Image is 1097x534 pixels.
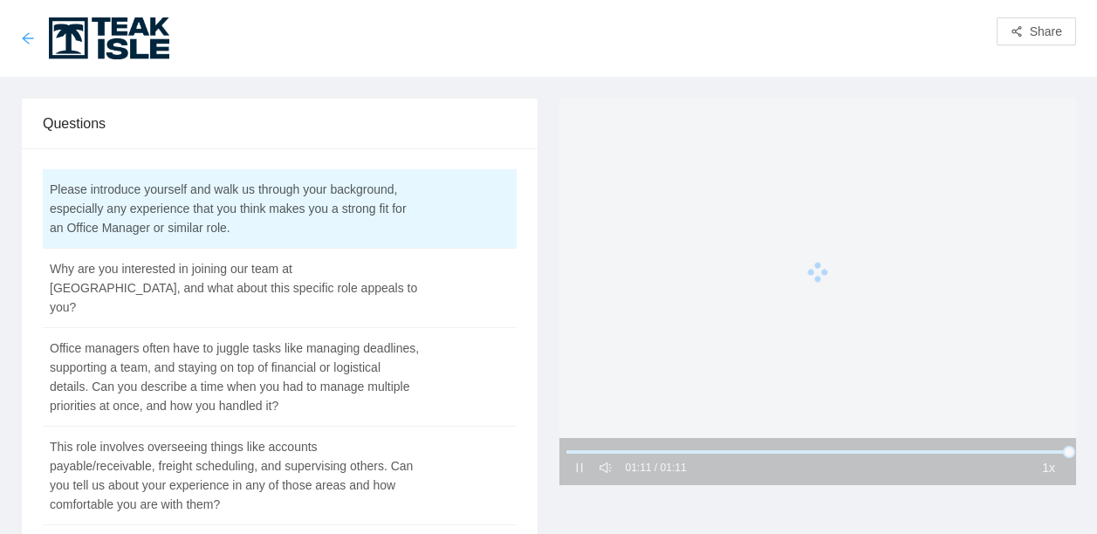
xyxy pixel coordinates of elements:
[1030,22,1062,41] span: Share
[43,169,429,249] td: Please introduce yourself and walk us through your background, especially any experience that you...
[43,99,517,148] div: Questions
[49,17,169,59] img: Teak Isle
[43,249,429,328] td: Why are you interested in joining our team at [GEOGRAPHIC_DATA], and what about this specific rol...
[43,427,429,525] td: This role involves overseeing things like accounts payable/receivable, freight scheduling, and su...
[21,31,35,46] div: Back
[1011,25,1023,39] span: share-alt
[997,17,1076,45] button: share-altShare
[43,328,429,427] td: Office managers often have to juggle tasks like managing deadlines, supporting a team, and stayin...
[21,31,35,45] span: arrow-left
